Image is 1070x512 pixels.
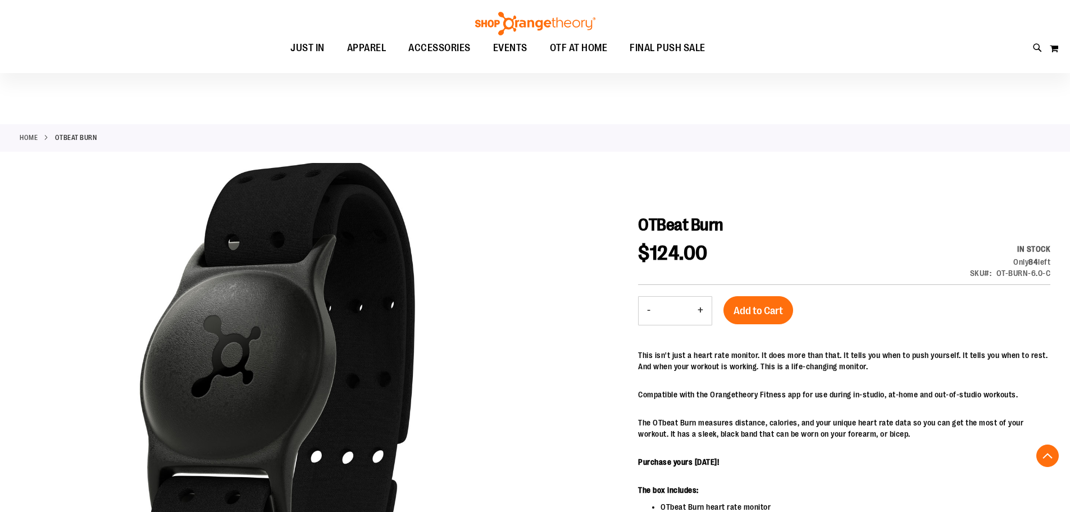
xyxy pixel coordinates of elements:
img: Shop Orangetheory [473,12,597,35]
a: Home [20,133,38,143]
span: APPAREL [347,35,386,61]
a: EVENTS [482,35,539,61]
b: Purchase yours [DATE]! [638,457,719,466]
button: Increase product quantity [689,297,712,325]
div: OT-BURN-6.0-C [996,268,1051,279]
a: JUST IN [279,35,336,61]
a: OTF AT HOME [539,35,619,61]
p: This isn't just a heart rate monitor. It does more than that. It tells you when to push yourself.... [638,350,1050,372]
strong: OTBeat Burn [55,133,97,143]
span: OTBeat Burn [638,215,723,234]
input: Product quantity [659,297,689,324]
div: Availability [970,243,1051,255]
button: Add to Cart [723,296,793,324]
strong: 84 [1028,257,1038,266]
a: ACCESSORIES [397,35,482,61]
span: $124.00 [638,242,708,265]
span: JUST IN [290,35,325,61]
b: The box includes: [638,486,699,495]
p: Compatible with the Orangetheory Fitness app for use during in-studio, at-home and out-of-studio ... [638,389,1050,400]
p: The OTbeat Burn measures distance, calories, and your unique heart rate data so you can get the m... [638,417,1050,439]
span: Add to Cart [734,305,783,317]
span: EVENTS [493,35,527,61]
a: FINAL PUSH SALE [618,35,717,61]
strong: SKU [970,269,992,278]
span: In stock [1017,244,1050,253]
div: Only 84 left [970,256,1051,268]
span: ACCESSORIES [408,35,471,61]
span: FINAL PUSH SALE [630,35,705,61]
span: OTF AT HOME [550,35,608,61]
a: APPAREL [336,35,398,61]
button: Back To Top [1036,445,1059,467]
button: Decrease product quantity [639,297,659,325]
